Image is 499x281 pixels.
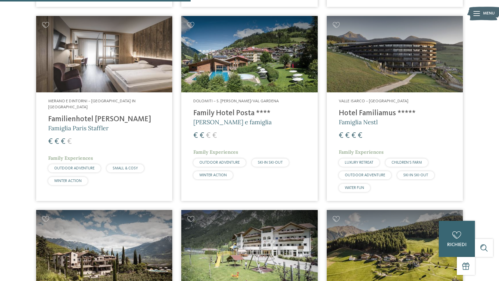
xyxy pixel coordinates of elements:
a: richiedi [439,221,475,257]
span: € [61,138,65,146]
span: € [55,138,59,146]
span: Family Experiences [193,149,238,155]
h4: Familienhotel [PERSON_NAME] [48,115,160,124]
span: € [48,138,53,146]
span: € [206,132,211,140]
span: CHILDREN’S FARM [391,161,422,165]
a: Cercate un hotel per famiglie? Qui troverete solo i migliori! Valle Isarco – [GEOGRAPHIC_DATA] Ho... [327,16,463,201]
h4: Family Hotel Posta **** [193,109,305,118]
span: Famiglia Paris Staffler [48,124,109,132]
span: Merano e dintorni – [GEOGRAPHIC_DATA] in [GEOGRAPHIC_DATA] [48,99,136,109]
span: SKI-IN SKI-OUT [403,173,428,177]
span: OUTDOOR ADVENTURE [54,166,95,170]
span: € [200,132,204,140]
img: Cercate un hotel per famiglie? Qui troverete solo i migliori! [327,16,463,92]
span: LUXURY RETREAT [345,161,373,165]
span: € [358,132,362,140]
span: € [193,132,198,140]
span: WATER FUN [345,186,364,190]
img: Cercate un hotel per famiglie? Qui troverete solo i migliori! [181,16,317,92]
img: Cercate un hotel per famiglie? Qui troverete solo i migliori! [36,16,172,92]
span: OUTDOOR ADVENTURE [199,161,240,165]
span: € [212,132,217,140]
span: Dolomiti – S. [PERSON_NAME]/Val Gardena [193,99,279,103]
span: SKI-IN SKI-OUT [258,161,283,165]
span: WINTER ACTION [199,173,227,177]
a: Cercate un hotel per famiglie? Qui troverete solo i migliori! Merano e dintorni – [GEOGRAPHIC_DAT... [36,16,172,201]
span: € [339,132,343,140]
span: € [345,132,350,140]
span: Famiglia Nestl [339,118,378,126]
span: Valle Isarco – [GEOGRAPHIC_DATA] [339,99,408,103]
span: richiedi [447,242,466,247]
span: Family Experiences [339,149,384,155]
span: [PERSON_NAME] e famiglia [193,118,272,126]
span: Family Experiences [48,155,93,161]
a: Cercate un hotel per famiglie? Qui troverete solo i migliori! Dolomiti – S. [PERSON_NAME]/Val Gar... [181,16,317,201]
span: SMALL & COSY [113,166,138,170]
span: WINTER ACTION [54,179,82,183]
span: OUTDOOR ADVENTURE [345,173,385,177]
span: € [351,132,356,140]
span: € [67,138,72,146]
